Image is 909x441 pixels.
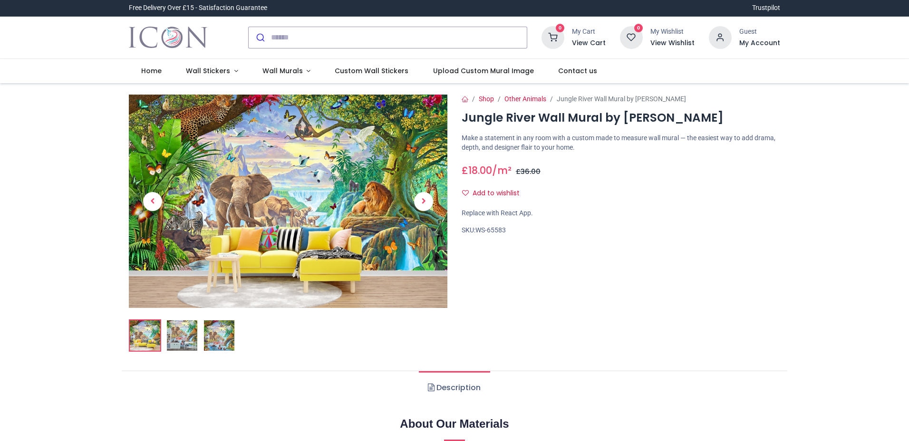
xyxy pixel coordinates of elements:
a: View Cart [572,38,606,48]
h2: About Our Materials [129,416,780,432]
span: £ [516,167,541,176]
a: Wall Stickers [174,59,250,84]
button: Submit [249,27,271,48]
a: Next [400,126,447,276]
a: 0 [620,33,643,40]
img: WS-65583-03 [204,320,234,351]
img: Icon Wall Stickers [129,24,207,51]
span: Custom Wall Stickers [335,66,408,76]
a: Trustpilot [752,3,780,13]
a: Shop [479,95,494,103]
span: Previous [143,192,162,211]
div: My Cart [572,27,606,37]
span: Wall Stickers [186,66,230,76]
div: My Wishlist [650,27,695,37]
a: Wall Murals [250,59,323,84]
div: SKU: [462,226,780,235]
a: 0 [542,33,564,40]
h1: Jungle River Wall Mural by [PERSON_NAME] [462,110,780,126]
img: Jungle River Wall Mural by Steve Crisp [129,95,447,308]
div: Guest [739,27,780,37]
i: Add to wishlist [462,190,469,196]
span: 18.00 [468,163,492,177]
span: Contact us [558,66,597,76]
span: Jungle River Wall Mural by [PERSON_NAME] [557,95,686,103]
a: My Account [739,38,780,48]
a: Previous [129,126,176,276]
span: WS-65583 [475,226,506,234]
a: Description [419,371,490,404]
img: Jungle River Wall Mural by Steve Crisp [130,320,160,351]
a: Logo of Icon Wall Stickers [129,24,207,51]
span: Next [414,192,433,211]
span: Wall Murals [262,66,303,76]
span: /m² [492,163,512,177]
div: Replace with React App. [462,209,780,218]
span: 36.00 [521,167,541,176]
sup: 0 [556,24,565,33]
button: Add to wishlistAdd to wishlist [462,185,528,201]
a: View Wishlist [650,38,695,48]
sup: 0 [634,24,643,33]
p: Make a statement in any room with a custom made to measure wall mural — the easiest way to add dr... [462,134,780,152]
div: Free Delivery Over £15 - Satisfaction Guarantee [129,3,267,13]
span: £ [462,163,492,177]
a: Other Animals [504,95,546,103]
span: Home [141,66,162,76]
span: Upload Custom Mural Image [433,66,534,76]
img: WS-65583-02 [167,320,197,351]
